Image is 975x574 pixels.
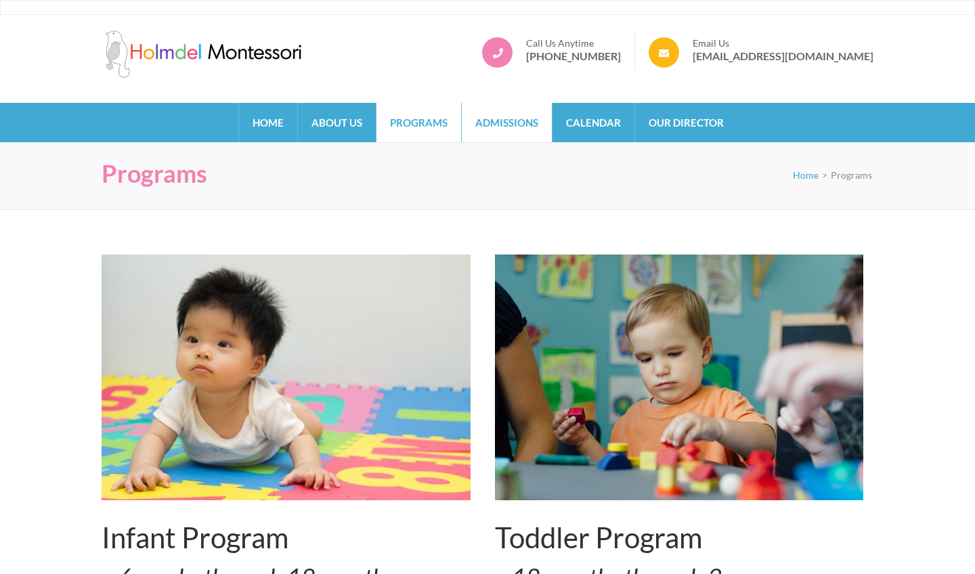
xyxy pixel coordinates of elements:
[462,103,552,142] a: Admissions
[495,521,864,554] h2: Toddler Program
[526,37,621,49] span: Call Us Anytime
[693,37,873,49] span: Email Us
[376,103,461,142] a: Programs
[102,159,207,188] h1: Programs
[552,103,634,142] a: Calendar
[239,103,297,142] a: Home
[298,103,376,142] a: About Us
[102,521,471,554] h2: Infant Program
[102,30,305,78] img: Holmdel Montessori School
[822,169,827,181] span: >
[793,169,819,181] a: Home
[635,103,737,142] a: Our Director
[526,49,621,63] a: [PHONE_NUMBER]
[693,49,873,63] a: [EMAIL_ADDRESS][DOMAIN_NAME]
